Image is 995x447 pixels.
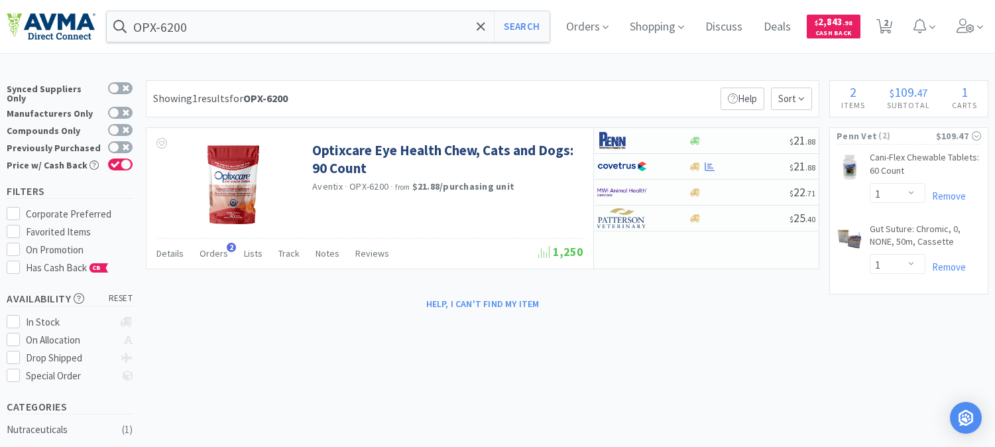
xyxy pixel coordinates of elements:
[229,92,288,105] span: for
[850,84,856,100] span: 2
[26,368,114,384] div: Special Order
[355,247,389,259] span: Reviews
[278,247,300,259] span: Track
[418,292,548,315] button: Help, I can't find my item
[538,244,583,259] span: 1,250
[395,182,410,192] span: from
[837,154,863,180] img: bb34df12c7ec47668f72623dbdc7797b_157905.png
[597,157,647,176] img: 77fca1acd8b6420a9015268ca798ef17_1.png
[790,137,793,147] span: $
[597,182,647,202] img: f6b2451649754179b5b4e0c70c3f7cb0_2.png
[805,162,815,172] span: . 88
[790,210,815,225] span: 25
[805,214,815,224] span: . 40
[830,99,876,111] h4: Items
[941,99,988,111] h4: Carts
[936,129,981,143] div: $109.47
[26,242,133,258] div: On Promotion
[870,151,981,182] a: Cani-Flex Chewable Tablets: 60 Count
[925,190,966,202] a: Remove
[700,21,748,33] a: Discuss
[771,88,812,110] span: Sort
[312,141,580,178] a: Optixcare Eye Health Chew, Cats and Dogs: 90 Count
[494,11,549,42] button: Search
[312,180,343,192] a: Aventix
[203,141,263,227] img: 12b77ddbe3d04ce49a708377fc36d781_560141.png
[815,30,852,38] span: Cash Back
[7,159,101,170] div: Price w/ Cash Back
[153,90,288,107] div: Showing 1 results
[837,129,877,143] span: Penn Vet
[26,332,114,348] div: On Allocation
[790,159,815,174] span: 21
[925,261,966,273] a: Remove
[876,99,941,111] h4: Subtotal
[7,124,101,135] div: Compounds Only
[243,92,288,105] strong: OPX-6200
[790,214,793,224] span: $
[790,188,793,198] span: $
[758,21,796,33] a: Deals
[950,402,982,434] div: Open Intercom Messenger
[597,131,647,151] img: e1133ece90fa4a959c5ae41b0808c578_9.png
[805,188,815,198] span: . 71
[7,82,101,103] div: Synced Suppliers Only
[961,84,968,100] span: 1
[815,19,818,27] span: $
[107,11,550,42] input: Search by item, sku, manufacturer, ingredient, size...
[109,292,133,306] span: reset
[837,225,863,252] img: edbcf457af9f47f2b44ed0e98d9de693_159140.png
[890,86,894,99] span: $
[917,86,927,99] span: 47
[7,422,114,438] div: Nutraceuticals
[227,243,236,252] span: 2
[805,137,815,147] span: . 88
[870,223,981,254] a: Gut Suture: Chromic, 0, NONE, 50m, Cassette
[26,350,114,366] div: Drop Shipped
[807,9,860,44] a: $2,843.98Cash Back
[7,13,95,40] img: e4e33dab9f054f5782a47901c742baa9_102.png
[790,184,815,200] span: 22
[349,180,388,192] span: OPX-6200
[876,86,941,99] div: .
[843,19,852,27] span: . 98
[790,133,815,148] span: 21
[26,261,109,274] span: Has Cash Back
[7,184,133,199] h5: Filters
[26,206,133,222] div: Corporate Preferred
[200,247,228,259] span: Orders
[815,15,852,28] span: 2,843
[7,399,133,415] h5: Categories
[26,314,114,330] div: In Stock
[790,162,793,172] span: $
[894,84,914,100] span: 109
[7,291,133,306] h5: Availability
[7,141,101,153] div: Previously Purchased
[412,180,515,192] strong: $21.88 / purchasing unit
[244,247,263,259] span: Lists
[122,422,133,438] div: ( 1 )
[156,247,184,259] span: Details
[390,180,393,192] span: ·
[721,88,764,110] p: Help
[597,208,647,228] img: f5e969b455434c6296c6d81ef179fa71_3.png
[871,23,898,34] a: 2
[26,224,133,240] div: Favorited Items
[877,129,935,143] span: ( 2 )
[316,247,339,259] span: Notes
[345,180,347,192] span: ·
[90,264,103,272] span: CB
[7,107,101,118] div: Manufacturers Only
